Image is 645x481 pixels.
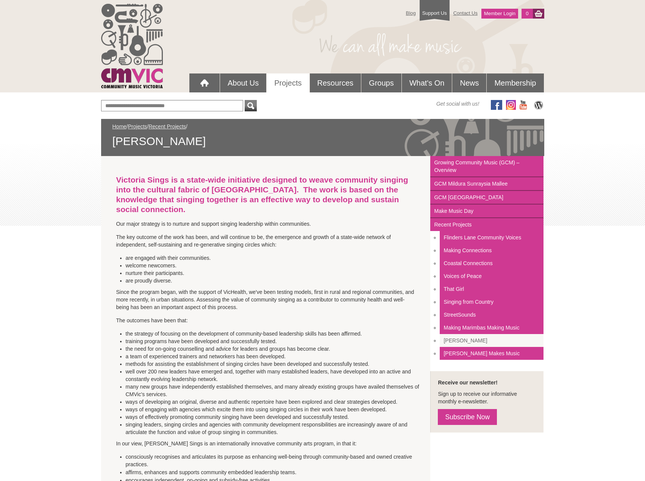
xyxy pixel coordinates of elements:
a: StreetSounds [440,308,543,321]
p: In our view, [PERSON_NAME] Sings is an internationally innovative community arts program, in that... [116,330,415,447]
a: 0 [522,9,533,19]
a: That Girl [440,283,543,295]
a: Making Connections [440,244,543,257]
strong: Receive our newsletter! [438,379,497,386]
a: Resources [310,73,361,92]
li: ways of developing an original, diverse and authentic repertoire have been explored and clear str... [126,398,425,406]
p: Sign up to receive our informative monthly e-newsletter. [438,390,536,405]
a: News [452,73,486,92]
a: Home [112,123,127,130]
li: many new groups have independently established themselves, and many already existing groups have ... [126,383,425,398]
a: Member Login [481,9,518,19]
li: are proudly diverse. [126,277,425,284]
a: Flinders Lane Community Voices [440,231,543,244]
p: The outcomes have been that: [116,317,415,324]
a: Coastal Connections [440,257,543,270]
li: methods for assisting the establishment of singing circles have been developed and successfully t... [126,360,425,368]
span: Get social with us! [436,100,479,108]
img: cmvic_logo.png [101,4,163,88]
a: Recent Projects [430,218,543,231]
li: consciously recognises and articulates its purpose as enhancing well-being through community-base... [126,453,425,468]
a: GCM [GEOGRAPHIC_DATA] [430,191,543,205]
a: Growing Community Music (GCM) – Overview [430,156,543,177]
a: Groups [361,73,401,92]
a: Make Music Day [430,205,543,218]
li: welcome newcomers. [126,262,425,269]
a: What's On [402,73,452,92]
li: well over 200 new leaders have emerged and, together with many established leaders, have develope... [126,368,425,383]
li: the strategy of focusing on the development of community-based leadership skills has been affirmed. [126,330,425,337]
a: Projects [267,73,309,92]
div: / / / [112,123,533,148]
p: Since the program began, with the support of VicHealth, we've been testing models, first in rural... [116,254,415,311]
a: Membership [487,73,543,92]
img: icon-instagram.png [506,100,516,110]
span: affirms, enhances and supports community embedded leadership teams. [126,469,297,475]
a: Voices of Peace [440,270,543,283]
p: The key outcome of the work has been, and will continue to be, the emergence and growth of a stat... [116,233,415,248]
li: nurture their participants. [126,269,425,277]
a: About Us [220,73,266,92]
a: Making Marimbas Making Music [440,321,543,334]
p: Our major strategy is to nurture and support singing leadership within communities. [116,220,415,228]
li: ways of effectively promoting community singing have been developed and successfully tested. [126,413,425,421]
a: [PERSON_NAME] Makes Music [440,347,543,360]
li: are engaged with their communities. [126,254,425,262]
li: singing leaders, singing circles and agencies with community development responsibilities are inc... [126,421,425,436]
a: GCM Mildura Sunraysia Mallee [430,177,543,191]
li: the need for on-going counselling and advice for leaders and groups has become clear. [126,345,425,353]
a: Contact Us [450,6,481,20]
a: Blog [402,6,420,20]
li: ways of engaging with agencies which excite them into using singing circles in their work have be... [126,406,425,413]
h3: Victoria Sings is a state-wide initiative designed to weave community singing into the cultural f... [116,175,415,214]
a: [PERSON_NAME] [440,334,543,347]
img: CMVic Blog [533,100,544,110]
a: Projects [128,123,147,130]
li: a team of experienced trainers and networkers has been developed. [126,353,425,360]
a: Subscribe Now [438,409,497,425]
span: [PERSON_NAME] [112,134,533,148]
li: training programs have been developed and successfully tested. [126,337,425,345]
a: Recent Projects [148,123,186,130]
a: Singing from Country [440,295,543,308]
